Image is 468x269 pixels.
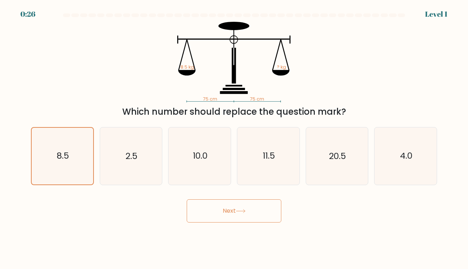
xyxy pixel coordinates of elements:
div: Level 1 [425,9,448,20]
div: 0:26 [20,9,35,20]
text: 2.5 [126,150,138,162]
div: Which number should replace the question mark? [35,105,433,118]
button: Next [187,199,281,223]
text: 11.5 [263,150,275,162]
tspan: 75 cm [250,96,265,102]
text: 10.0 [193,150,207,162]
text: 8.5 [57,150,69,162]
tspan: ? kg [277,64,286,70]
text: 20.5 [329,150,346,162]
tspan: 75 cm [203,96,217,102]
tspan: 8.5 kg [181,64,194,70]
text: 4.0 [400,150,412,162]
